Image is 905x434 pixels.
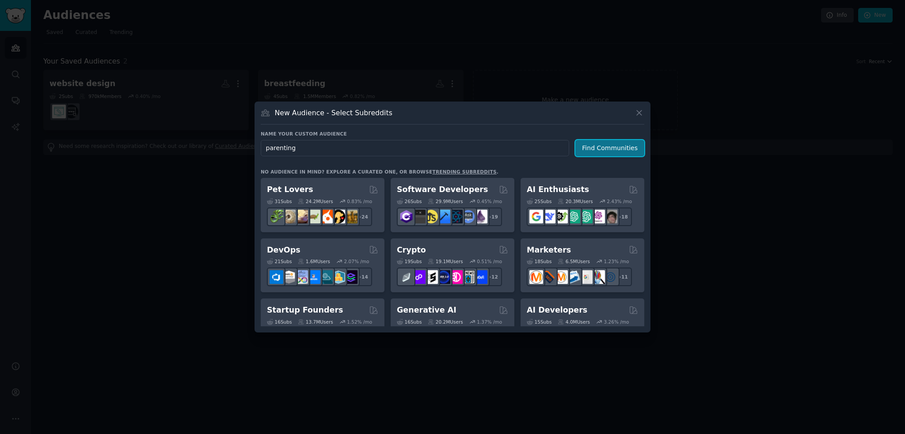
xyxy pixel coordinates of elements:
img: ArtificalIntelligence [604,210,617,223]
img: PlatformEngineers [344,270,357,284]
h2: AI Enthusiasts [527,184,589,195]
h2: Generative AI [397,305,456,316]
h2: Crypto [397,245,426,256]
img: Docker_DevOps [294,270,308,284]
img: CryptoNews [461,270,475,284]
h2: Pet Lovers [267,184,313,195]
div: 1.37 % /mo [477,319,502,325]
div: 1.52 % /mo [347,319,372,325]
div: 6.5M Users [558,258,590,264]
div: 15 Sub s [527,319,551,325]
div: 2.43 % /mo [607,198,632,204]
img: 0xPolygon [412,270,426,284]
div: 16 Sub s [397,319,422,325]
img: herpetology [270,210,283,223]
img: DeepSeek [542,210,555,223]
img: aws_cdk [331,270,345,284]
img: AWS_Certified_Experts [282,270,296,284]
div: 20.2M Users [428,319,463,325]
h2: Startup Founders [267,305,343,316]
div: 0.83 % /mo [347,198,372,204]
h2: DevOps [267,245,300,256]
input: Pick a short name, like "Digital Marketers" or "Movie-Goers" [261,140,569,156]
div: 31 Sub s [267,198,292,204]
img: AskMarketing [554,270,568,284]
img: DevOpsLinks [307,270,320,284]
img: reactnative [449,210,463,223]
div: + 19 [483,208,502,226]
img: AItoolsCatalog [554,210,568,223]
img: content_marketing [529,270,543,284]
div: 1.23 % /mo [604,258,629,264]
div: 20.3M Users [558,198,593,204]
div: 18 Sub s [527,258,551,264]
div: 24.2M Users [298,198,333,204]
img: defi_ [474,270,487,284]
a: trending subreddits [432,169,496,174]
img: csharp [399,210,413,223]
div: 0.51 % /mo [477,258,502,264]
img: web3 [437,270,450,284]
div: + 11 [613,268,632,286]
div: 19.1M Users [428,258,463,264]
img: MarketingResearch [591,270,605,284]
div: + 24 [354,208,372,226]
img: platformengineering [319,270,333,284]
div: 0.45 % /mo [477,198,502,204]
h3: Name your custom audience [261,131,644,137]
h3: New Audience - Select Subreddits [275,108,392,117]
div: 26 Sub s [397,198,422,204]
div: + 14 [354,268,372,286]
div: 3.26 % /mo [604,319,629,325]
div: 19 Sub s [397,258,422,264]
img: defiblockchain [449,270,463,284]
div: 1.6M Users [298,258,330,264]
img: software [412,210,426,223]
img: learnjavascript [424,210,438,223]
img: GoogleGeminiAI [529,210,543,223]
div: 21 Sub s [267,258,292,264]
h2: Software Developers [397,184,488,195]
div: 4.0M Users [558,319,590,325]
img: azuredevops [270,270,283,284]
div: 25 Sub s [527,198,551,204]
div: 13.7M Users [298,319,333,325]
div: 2.07 % /mo [344,258,369,264]
img: turtle [307,210,320,223]
img: dogbreed [344,210,357,223]
img: AskComputerScience [461,210,475,223]
img: chatgpt_prompts_ [579,210,593,223]
img: OnlineMarketing [604,270,617,284]
img: googleads [579,270,593,284]
div: + 18 [613,208,632,226]
img: bigseo [542,270,555,284]
img: cockatiel [319,210,333,223]
img: Emailmarketing [567,270,580,284]
div: No audience in mind? Explore a curated one, or browse . [261,169,498,175]
h2: Marketers [527,245,571,256]
h2: AI Developers [527,305,587,316]
div: + 12 [483,268,502,286]
img: PetAdvice [331,210,345,223]
img: ethstaker [424,270,438,284]
img: ethfinance [399,270,413,284]
img: OpenAIDev [591,210,605,223]
img: elixir [474,210,487,223]
button: Find Communities [575,140,644,156]
div: 16 Sub s [267,319,292,325]
img: leopardgeckos [294,210,308,223]
img: iOSProgramming [437,210,450,223]
img: chatgpt_promptDesign [567,210,580,223]
div: 29.9M Users [428,198,463,204]
img: ballpython [282,210,296,223]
